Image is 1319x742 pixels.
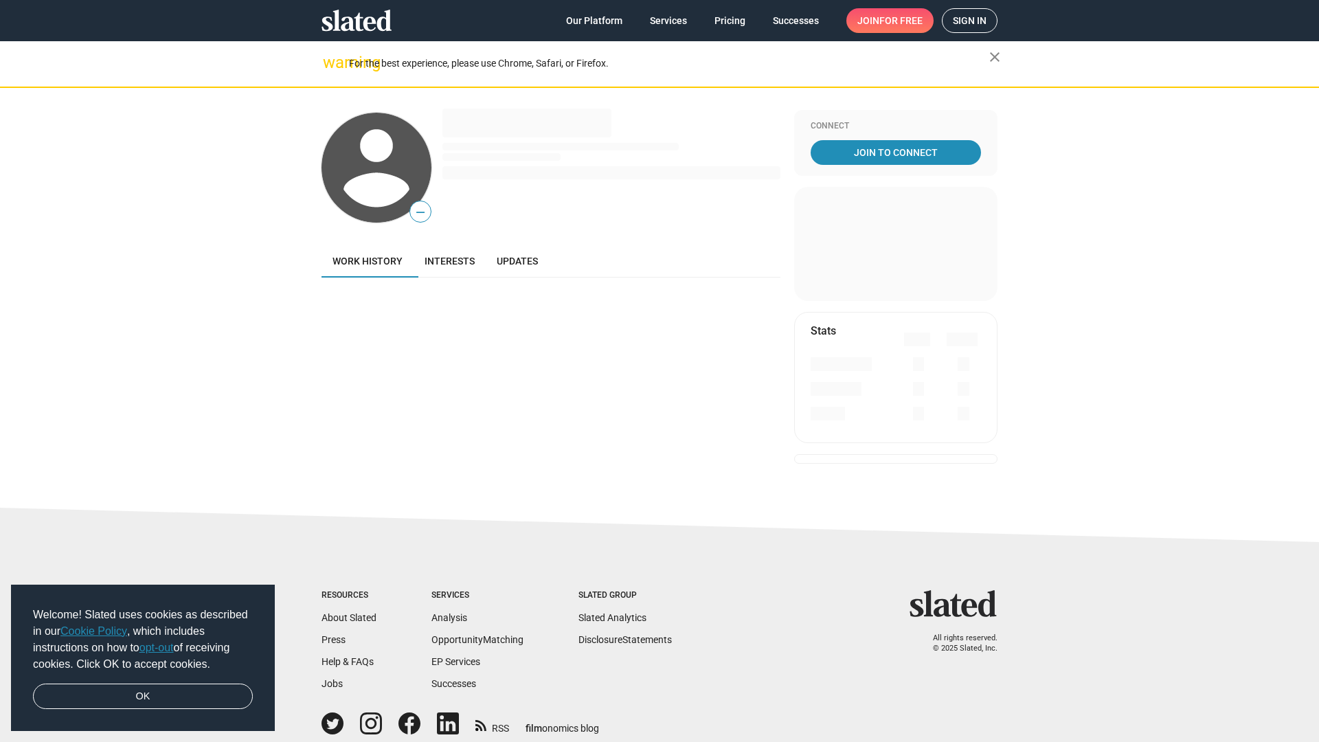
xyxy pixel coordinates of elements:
[410,203,431,221] span: —
[811,140,981,165] a: Join To Connect
[431,678,476,689] a: Successes
[953,9,987,32] span: Sign in
[555,8,633,33] a: Our Platform
[942,8,997,33] a: Sign in
[486,245,549,278] a: Updates
[139,642,174,653] a: opt-out
[526,711,599,735] a: filmonomics blog
[322,245,414,278] a: Work history
[33,684,253,710] a: dismiss cookie message
[60,625,127,637] a: Cookie Policy
[714,8,745,33] span: Pricing
[322,590,376,601] div: Resources
[566,8,622,33] span: Our Platform
[323,54,339,71] mat-icon: warning
[650,8,687,33] span: Services
[497,256,538,267] span: Updates
[639,8,698,33] a: Services
[811,324,836,338] mat-card-title: Stats
[322,612,376,623] a: About Slated
[526,723,542,734] span: film
[879,8,923,33] span: for free
[431,656,480,667] a: EP Services
[811,121,981,132] div: Connect
[431,634,523,645] a: OpportunityMatching
[322,656,374,667] a: Help & FAQs
[431,590,523,601] div: Services
[857,8,923,33] span: Join
[431,612,467,623] a: Analysis
[918,633,997,653] p: All rights reserved. © 2025 Slated, Inc.
[33,607,253,673] span: Welcome! Slated uses cookies as described in our , which includes instructions on how to of recei...
[846,8,934,33] a: Joinfor free
[987,49,1003,65] mat-icon: close
[475,714,509,735] a: RSS
[414,245,486,278] a: Interests
[773,8,819,33] span: Successes
[813,140,978,165] span: Join To Connect
[762,8,830,33] a: Successes
[349,54,989,73] div: For the best experience, please use Chrome, Safari, or Firefox.
[578,612,646,623] a: Slated Analytics
[578,634,672,645] a: DisclosureStatements
[322,678,343,689] a: Jobs
[425,256,475,267] span: Interests
[578,590,672,601] div: Slated Group
[332,256,403,267] span: Work history
[703,8,756,33] a: Pricing
[322,634,346,645] a: Press
[11,585,275,732] div: cookieconsent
